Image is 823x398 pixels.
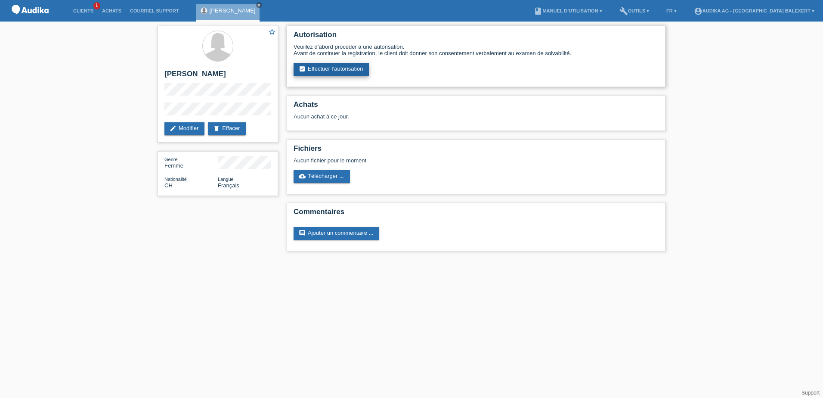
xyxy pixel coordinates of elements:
[218,182,239,189] span: Français
[299,173,306,180] i: cloud_upload
[294,157,557,164] div: Aucun fichier pour le moment
[294,31,659,44] h2: Autorisation
[218,177,234,182] span: Langue
[294,144,659,157] h2: Fichiers
[294,100,659,113] h2: Achats
[294,113,659,126] div: Aucun achat à ce jour.
[294,227,379,240] a: commentAjouter un commentaire ...
[299,230,306,236] i: comment
[164,182,173,189] span: Suisse
[294,208,659,221] h2: Commentaires
[213,125,220,132] i: delete
[69,8,98,13] a: Clients
[294,44,659,56] div: Veuillez d’abord procéder à une autorisation. Avant de continuer la registration, le client doit ...
[694,7,702,16] i: account_circle
[615,8,653,13] a: buildOutils ▾
[164,177,187,182] span: Nationalité
[801,390,820,396] a: Support
[529,8,606,13] a: bookManuel d’utilisation ▾
[9,17,52,23] a: POS — MF Group
[268,28,276,36] i: star_border
[208,122,246,135] a: deleteEffacer
[164,156,218,169] div: Femme
[299,65,306,72] i: assignment_turned_in
[170,125,176,132] i: edit
[164,157,178,162] span: Genre
[268,28,276,37] a: star_border
[294,170,350,183] a: cloud_uploadTélécharger ...
[126,8,183,13] a: Courriel Support
[98,8,126,13] a: Achats
[690,8,819,13] a: account_circleAudika AG - [GEOGRAPHIC_DATA] Balexert ▾
[294,63,369,76] a: assignment_turned_inEffectuer l’autorisation
[164,70,271,83] h2: [PERSON_NAME]
[619,7,628,16] i: build
[256,2,262,8] a: close
[93,2,100,9] span: 1
[164,122,204,135] a: editModifier
[257,3,261,7] i: close
[662,8,681,13] a: FR ▾
[210,7,256,14] a: [PERSON_NAME]
[534,7,542,16] i: book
